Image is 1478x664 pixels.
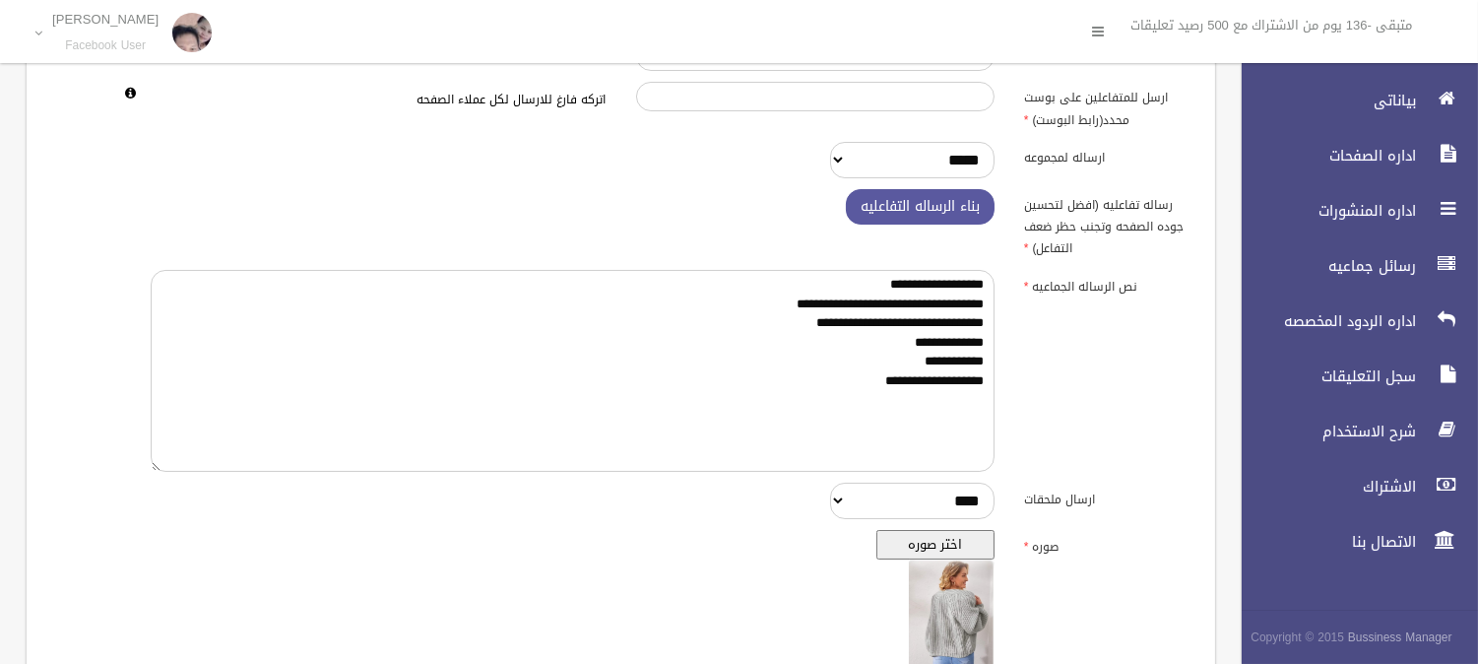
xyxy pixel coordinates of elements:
strong: Bussiness Manager [1348,627,1452,648]
label: نص الرساله الجماعيه [1009,270,1203,298]
a: اداره الردود المخصصه [1225,299,1478,343]
a: الاشتراك [1225,465,1478,508]
h6: اتركه فارغ للارسال لكل عملاء الصفحه [151,94,607,106]
span: الاتصال بنا [1225,532,1422,552]
span: اداره المنشورات [1225,201,1422,221]
label: رساله تفاعليه (افضل لتحسين جوده الصفحه وتجنب حظر ضعف التفاعل) [1009,189,1203,260]
small: Facebook User [52,38,159,53]
span: بياناتى [1225,91,1422,110]
span: الاشتراك [1225,477,1422,497]
span: Copyright © 2015 [1251,627,1344,648]
label: ارسال ملحقات [1009,483,1203,510]
span: سجل التعليقات [1225,366,1422,386]
span: اداره الردود المخصصه [1225,311,1422,331]
a: اداره الصفحات [1225,134,1478,177]
a: سجل التعليقات [1225,355,1478,398]
button: اختر صوره [876,530,995,560]
span: شرح الاستخدام [1225,422,1422,441]
label: ارساله لمجموعه [1009,142,1203,169]
p: [PERSON_NAME] [52,12,159,27]
a: شرح الاستخدام [1225,410,1478,453]
a: اداره المنشورات [1225,189,1478,232]
label: صوره [1009,530,1203,558]
span: رسائل جماعيه [1225,256,1422,276]
a: بياناتى [1225,79,1478,122]
label: ارسل للمتفاعلين على بوست محدد(رابط البوست) [1009,82,1203,131]
button: بناء الرساله التفاعليه [846,189,995,226]
a: رسائل جماعيه [1225,244,1478,288]
span: اداره الصفحات [1225,146,1422,166]
a: الاتصال بنا [1225,520,1478,564]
